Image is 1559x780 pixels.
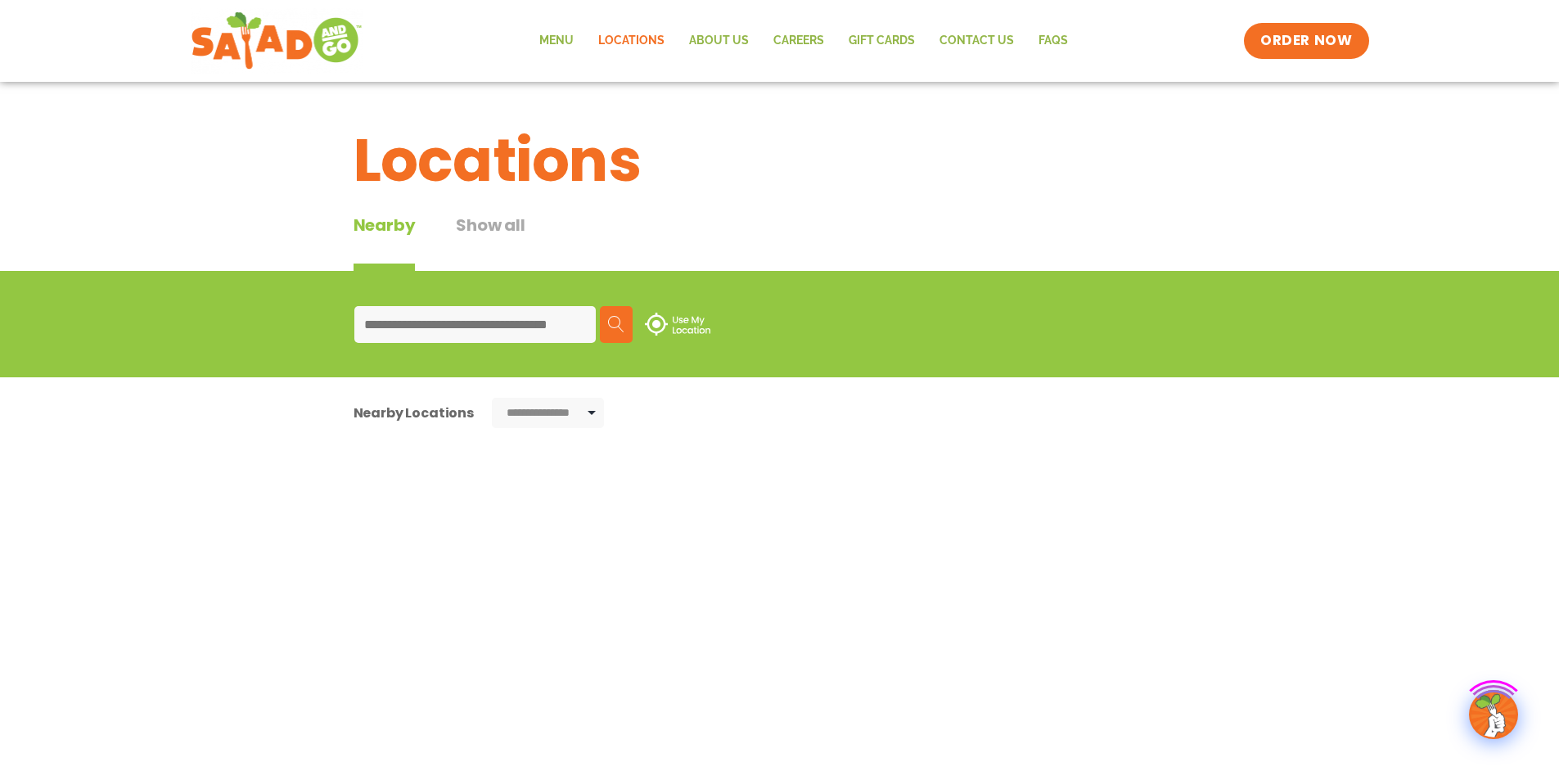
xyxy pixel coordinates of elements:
div: Nearby Locations [354,403,474,423]
a: Locations [586,22,677,60]
a: About Us [677,22,761,60]
a: GIFT CARDS [836,22,927,60]
nav: Menu [527,22,1080,60]
a: ORDER NOW [1244,23,1368,59]
img: search.svg [608,316,624,332]
a: Contact Us [927,22,1026,60]
div: Nearby [354,213,416,271]
div: Tabbed content [354,213,566,271]
h1: Locations [354,116,1206,205]
button: Show all [456,213,525,271]
img: new-SAG-logo-768×292 [191,8,363,74]
span: ORDER NOW [1260,31,1352,51]
img: use-location.svg [645,313,710,336]
a: Menu [527,22,586,60]
a: FAQs [1026,22,1080,60]
a: Careers [761,22,836,60]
